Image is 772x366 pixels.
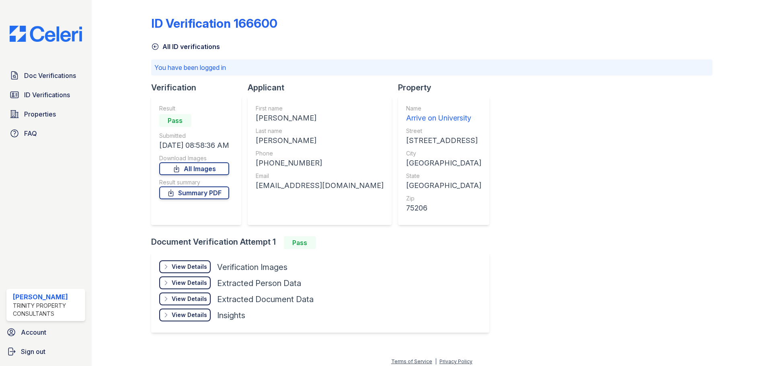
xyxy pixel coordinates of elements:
div: Street [406,127,481,135]
a: ID Verifications [6,87,85,103]
span: ID Verifications [24,90,70,100]
a: All ID verifications [151,42,220,51]
div: Arrive on University [406,112,481,124]
div: Document Verification Attempt 1 [151,236,496,249]
p: You have been logged in [154,63,709,72]
div: [PERSON_NAME] [13,292,82,302]
div: 75206 [406,202,481,214]
a: Properties [6,106,85,122]
div: Verification Images [217,262,287,273]
div: Extracted Document Data [217,294,314,305]
img: CE_Logo_Blue-a8612792a0a2168367f1c8372b55b34899dd931a85d93a1a3d3e32e68fde9ad4.png [3,26,88,42]
a: Summary PDF [159,186,229,199]
div: Pass [284,236,316,249]
span: Account [21,327,46,337]
a: Doc Verifications [6,67,85,84]
div: Trinity Property Consultants [13,302,82,318]
div: [DATE] 08:58:36 AM [159,140,229,151]
div: Result [159,104,229,112]
a: Terms of Service [391,358,432,364]
div: Result summary [159,178,229,186]
div: Submitted [159,132,229,140]
a: All Images [159,162,229,175]
a: Sign out [3,344,88,360]
a: FAQ [6,125,85,141]
a: Account [3,324,88,340]
span: Sign out [21,347,45,356]
div: [EMAIL_ADDRESS][DOMAIN_NAME] [256,180,384,191]
div: View Details [172,263,207,271]
div: Property [398,82,496,93]
div: [GEOGRAPHIC_DATA] [406,157,481,169]
div: Pass [159,114,191,127]
div: Verification [151,82,248,93]
div: View Details [172,311,207,319]
span: Properties [24,109,56,119]
a: Name Arrive on University [406,104,481,124]
div: Last name [256,127,384,135]
div: [STREET_ADDRESS] [406,135,481,146]
span: FAQ [24,129,37,138]
div: View Details [172,279,207,287]
div: Extracted Person Data [217,278,301,289]
span: Doc Verifications [24,71,76,80]
a: Privacy Policy [439,358,472,364]
div: Phone [256,149,384,157]
div: ID Verification 166600 [151,16,277,31]
div: Email [256,172,384,180]
div: View Details [172,295,207,303]
div: Zip [406,194,481,202]
div: City [406,149,481,157]
div: [PERSON_NAME] [256,135,384,146]
div: [PERSON_NAME] [256,112,384,124]
div: [GEOGRAPHIC_DATA] [406,180,481,191]
div: First name [256,104,384,112]
div: State [406,172,481,180]
div: | [435,358,437,364]
div: Insights [217,310,245,321]
div: [PHONE_NUMBER] [256,157,384,169]
div: Name [406,104,481,112]
div: Download Images [159,154,229,162]
div: Applicant [248,82,398,93]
